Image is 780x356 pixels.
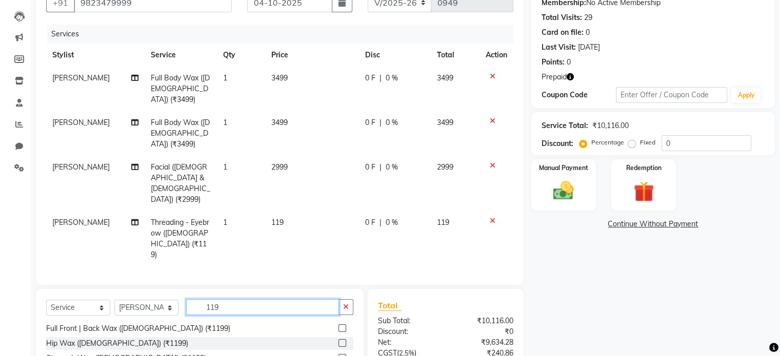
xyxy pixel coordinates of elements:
[223,73,227,82] span: 1
[217,44,265,67] th: Qty
[271,73,288,82] span: 3499
[223,118,227,127] span: 1
[386,117,398,128] span: 0 %
[567,57,571,68] div: 0
[431,44,479,67] th: Total
[370,337,446,348] div: Net:
[386,217,398,228] span: 0 %
[542,12,582,23] div: Total Visits:
[52,162,110,172] span: [PERSON_NAME]
[47,25,521,44] div: Services
[223,162,227,172] span: 1
[479,44,513,67] th: Action
[539,163,588,173] label: Manual Payment
[378,300,402,311] span: Total
[640,138,655,147] label: Fixed
[586,27,590,38] div: 0
[616,87,728,103] input: Enter Offer / Coupon Code
[437,218,449,227] span: 119
[446,326,521,337] div: ₹0
[386,162,398,173] span: 0 %
[592,120,629,131] div: ₹10,116.00
[379,117,382,128] span: |
[151,162,210,204] span: Facial ([DEMOGRAPHIC_DATA] & [DEMOGRAPHIC_DATA]) (₹2999)
[145,44,217,67] th: Service
[365,117,375,128] span: 0 F
[379,217,382,228] span: |
[437,118,453,127] span: 3499
[578,42,600,53] div: [DATE]
[151,118,210,149] span: Full Body Wax ([DEMOGRAPHIC_DATA]) (₹3499)
[52,218,110,227] span: [PERSON_NAME]
[46,338,188,349] div: Hip Wax ([DEMOGRAPHIC_DATA]) (₹1199)
[542,57,565,68] div: Points:
[223,218,227,227] span: 1
[265,44,359,67] th: Price
[437,73,453,82] span: 3499
[542,27,584,38] div: Card on file:
[627,179,661,204] img: _gift.svg
[271,162,288,172] span: 2999
[542,120,588,131] div: Service Total:
[365,73,375,83] span: 0 F
[386,73,398,83] span: 0 %
[547,179,580,202] img: _cash.svg
[186,299,339,315] input: Search or Scan
[446,337,521,348] div: ₹9,634.28
[731,88,761,103] button: Apply
[542,42,576,53] div: Last Visit:
[271,218,284,227] span: 119
[365,162,375,173] span: 0 F
[379,162,382,173] span: |
[542,90,616,100] div: Coupon Code
[542,72,567,82] span: Prepaid
[46,323,230,334] div: Full Front | Back Wax ([DEMOGRAPHIC_DATA]) (₹1199)
[52,118,110,127] span: [PERSON_NAME]
[151,218,209,259] span: Threading - Eyebrow ([DEMOGRAPHIC_DATA]) (₹119)
[542,138,573,149] div: Discount:
[379,73,382,83] span: |
[446,316,521,326] div: ₹10,116.00
[584,12,592,23] div: 29
[626,163,662,173] label: Redemption
[271,118,288,127] span: 3499
[533,219,773,229] a: Continue Without Payment
[437,162,453,172] span: 2999
[151,73,210,104] span: Full Body Wax ([DEMOGRAPHIC_DATA]) (₹3499)
[52,73,110,82] span: [PERSON_NAME]
[365,217,375,228] span: 0 F
[359,44,431,67] th: Disc
[46,44,145,67] th: Stylist
[370,316,446,326] div: Sub Total:
[591,138,624,147] label: Percentage
[370,326,446,337] div: Discount:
